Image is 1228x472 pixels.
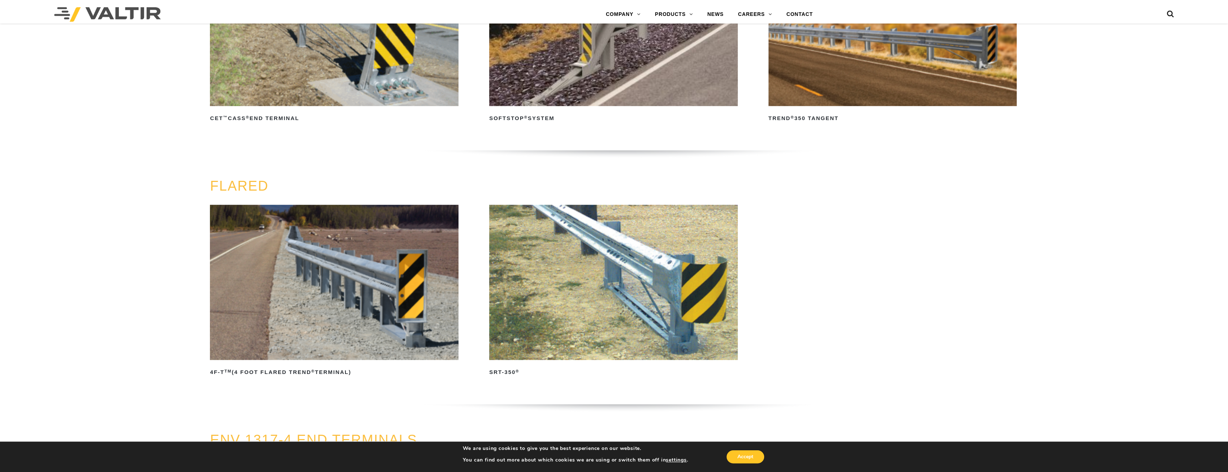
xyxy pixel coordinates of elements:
[779,7,820,22] a: CONTACT
[210,112,458,124] h2: CET CASS End Terminal
[463,457,688,463] p: You can find out more about which cookies we are using or switch them off in .
[489,366,738,378] h2: SRT-350
[489,205,738,378] a: SRT-350®
[210,178,268,194] a: FLARED
[489,112,738,124] h2: SoftStop System
[516,369,519,373] sup: ®
[224,369,232,373] sup: TM
[599,7,648,22] a: COMPANY
[246,115,249,119] sup: ®
[210,205,458,378] a: 4F-TTM(4 Foot Flared TREND®Terminal)
[54,7,161,22] img: Valtir
[210,432,417,447] a: ENV 1317-4 END TERMINALS
[463,445,688,452] p: We are using cookies to give you the best experience on our website.
[223,115,228,119] sup: ™
[731,7,779,22] a: CAREERS
[727,450,764,463] button: Accept
[768,112,1017,124] h2: TREND 350 Tangent
[210,366,458,378] h2: 4F-T (4 Foot Flared TREND Terminal)
[648,7,700,22] a: PRODUCTS
[311,369,315,373] sup: ®
[700,7,731,22] a: NEWS
[790,115,794,119] sup: ®
[666,457,686,463] button: settings
[524,115,528,119] sup: ®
